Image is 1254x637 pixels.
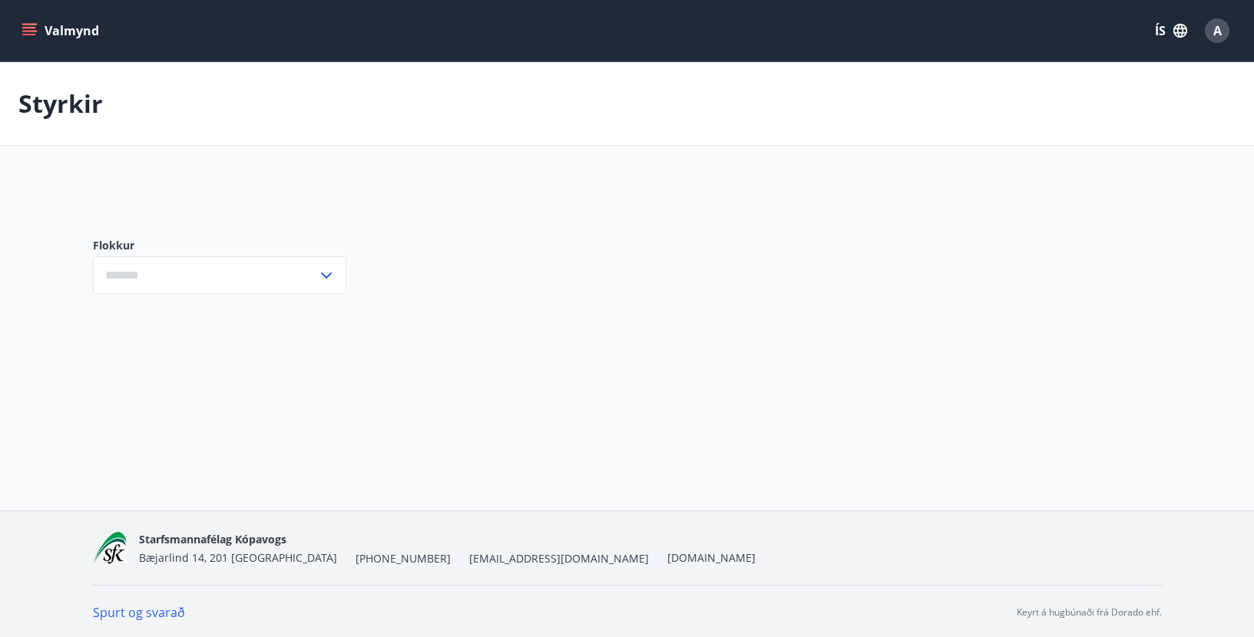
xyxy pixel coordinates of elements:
label: Flokkur [93,238,346,253]
span: [EMAIL_ADDRESS][DOMAIN_NAME] [469,551,649,566]
button: menu [18,17,105,45]
p: Styrkir [18,87,103,120]
span: Bæjarlind 14, 201 [GEOGRAPHIC_DATA] [139,550,337,565]
p: Keyrt á hugbúnaði frá Dorado ehf. [1017,606,1162,619]
a: Spurt og svarað [93,604,185,621]
img: x5MjQkxwhnYn6YREZUTEa9Q4KsBUeQdWGts9Dj4O.png [93,532,127,565]
span: [PHONE_NUMBER] [356,551,451,566]
span: Starfsmannafélag Kópavogs [139,532,286,546]
a: [DOMAIN_NAME] [667,550,756,565]
button: A [1199,12,1236,49]
span: A [1213,22,1222,39]
button: ÍS [1146,17,1196,45]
